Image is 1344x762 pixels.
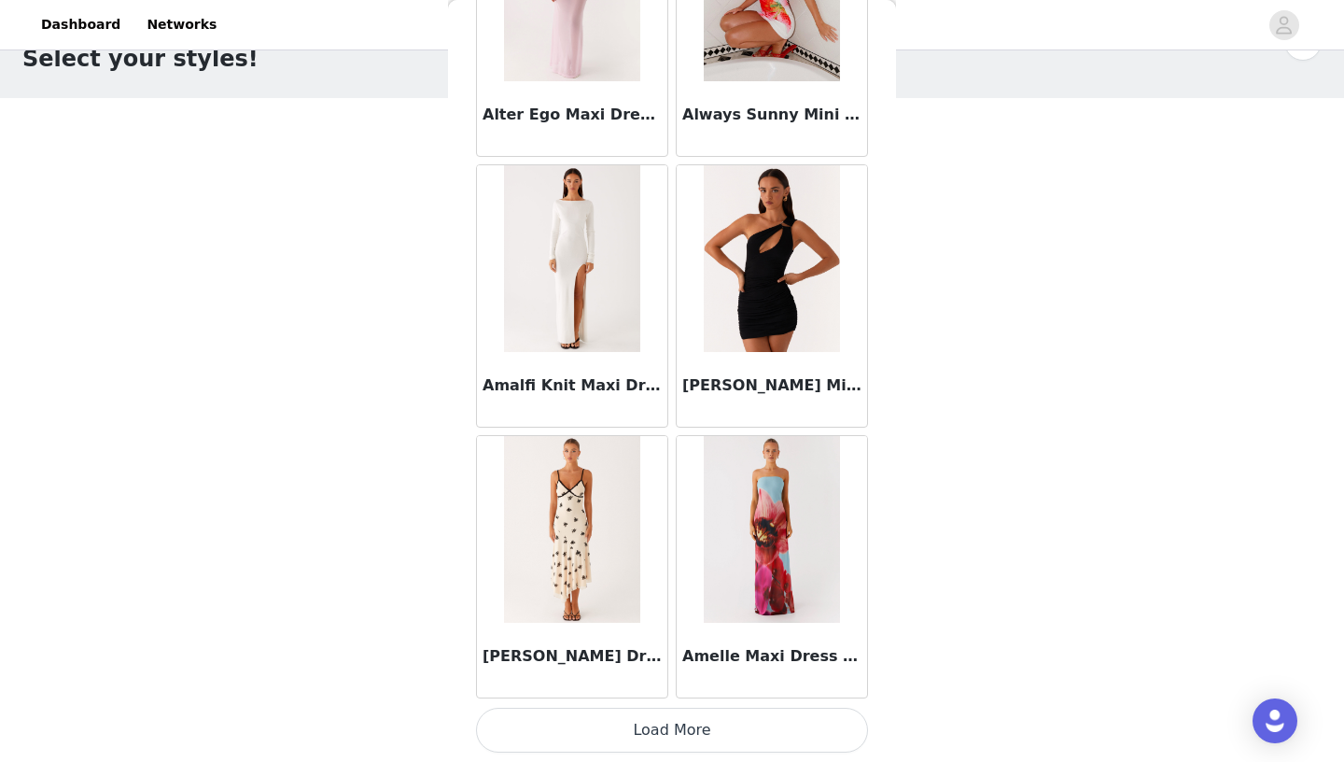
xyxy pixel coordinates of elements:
div: avatar [1275,10,1293,40]
h3: Alter Ego Maxi Dress - Pink [483,104,662,126]
button: Load More [476,708,868,753]
a: Dashboard [30,4,132,46]
h3: Amelle Maxi Dress - Turquoise Bloom [682,645,861,668]
h3: Amalfi Knit Maxi Dress - White [483,374,662,397]
img: Amelle Maxi Dress - Turquoise Bloom [704,436,839,623]
h3: [PERSON_NAME] Mini Dress - Black [682,374,861,397]
h1: Select your styles! [22,42,259,76]
img: Amalfi Knit Maxi Dress - White [504,165,639,352]
h3: [PERSON_NAME] Dress - Nude [483,645,662,668]
img: Amelia Midi Dress - Nude [504,436,639,623]
div: Open Intercom Messenger [1253,698,1297,743]
img: Amanda Mini Dress - Black [704,165,839,352]
a: Networks [135,4,228,46]
h3: Always Sunny Mini Dress - White Floral [682,104,861,126]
